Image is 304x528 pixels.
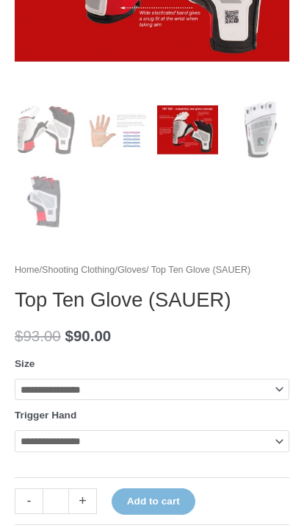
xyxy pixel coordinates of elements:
img: Top Ten Glove (SAUER) - Image 4 [228,99,289,160]
bdi: 90.00 [65,327,111,344]
label: Trigger Hand [15,410,76,421]
span: $ [65,327,73,344]
img: Top Ten Glove [15,99,76,160]
label: Size [15,358,35,369]
a: Home [15,265,40,275]
a: Shooting Clothing [42,265,115,275]
img: Top Ten Glove (SAUER) - Image 2 [86,99,147,160]
bdi: 93.00 [15,327,61,344]
a: - [15,488,43,514]
button: Add to cart [112,488,195,515]
span: $ [15,327,23,344]
img: Top Ten Glove (SAUER) - Image 3 [157,99,218,160]
input: Product quantity [43,488,69,514]
a: Gloves [117,265,146,275]
a: + [69,488,97,514]
img: Top Ten Glove (SAUER) - Image 5 [15,171,76,232]
h1: Top Ten Glove (SAUER) [15,288,289,313]
nav: Breadcrumb [15,262,289,279]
